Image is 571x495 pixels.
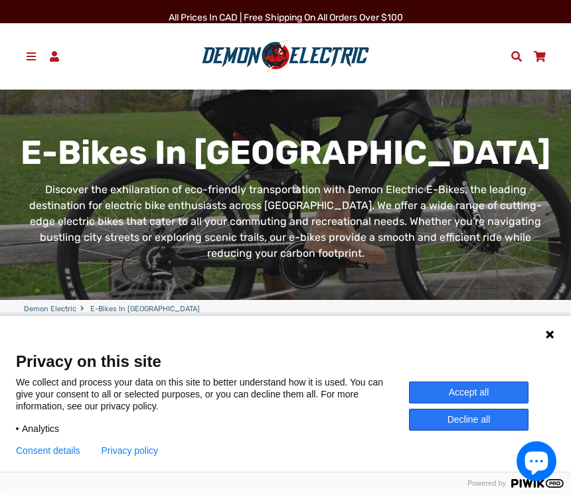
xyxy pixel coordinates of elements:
button: Accept all [409,382,529,403]
h1: E-Bikes in [GEOGRAPHIC_DATA] [20,133,551,173]
span: Privacy on this site [16,352,555,371]
inbox-online-store-chat: Shopify online store chat [513,441,560,484]
button: Decline all [409,409,529,431]
img: Demon Electric logo [197,39,374,74]
button: Consent details [16,445,80,456]
span: Analytics [22,423,59,435]
a: Privacy policy [102,445,159,456]
span: All Prices in CAD | Free shipping on all orders over $100 [169,12,403,23]
span: Discover the exhilaration of eco-friendly transportation with Demon Electric E-Bikes, the leading... [29,183,542,259]
a: Demon Electric [24,304,76,315]
span: Powered by [462,479,511,488]
p: We collect and process your data on this site to better understand how it is used. You can give y... [16,376,409,412]
span: E-Bikes in [GEOGRAPHIC_DATA] [90,304,200,315]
